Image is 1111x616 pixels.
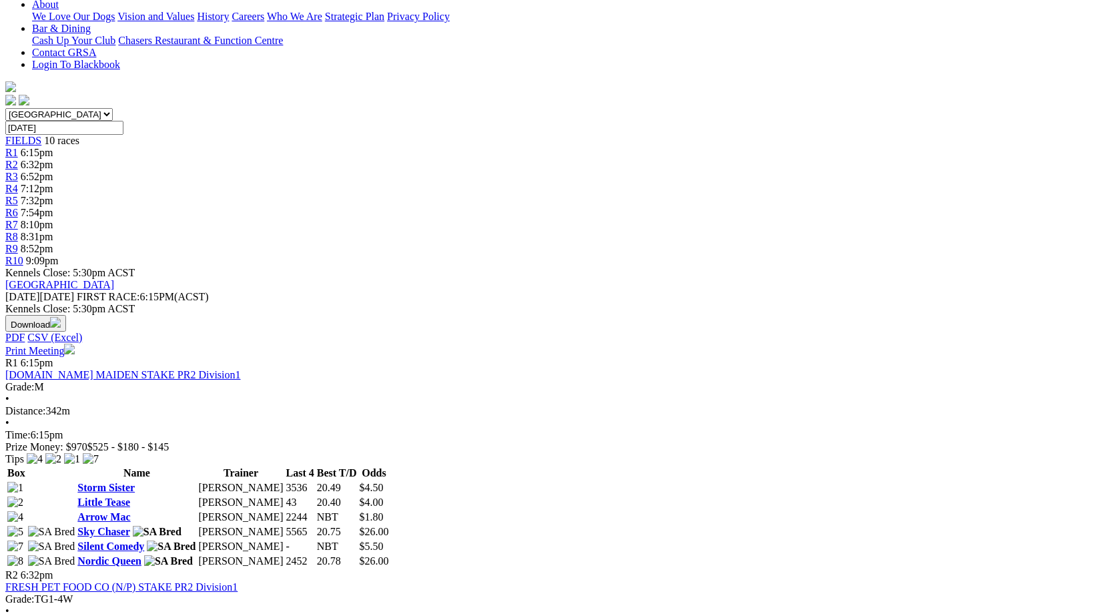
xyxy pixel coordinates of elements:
span: $1.80 [359,511,383,523]
span: Box [7,467,25,479]
a: PDF [5,332,25,343]
td: 5565 [286,525,315,539]
a: FRESH PET FOOD CO (N/P) STAKE PR2 Division1 [5,581,238,593]
img: 8 [7,555,23,567]
span: Time: [5,429,31,440]
a: R4 [5,183,18,194]
button: Download [5,315,66,332]
td: 20.49 [316,481,358,495]
span: 6:15pm [21,357,53,368]
img: SA Bred [28,555,75,567]
td: [PERSON_NAME] [198,496,284,509]
img: 4 [7,511,23,523]
div: M [5,381,1106,393]
td: [PERSON_NAME] [198,511,284,524]
td: NBT [316,540,358,553]
a: History [197,11,229,22]
span: $4.50 [359,482,383,493]
a: R7 [5,219,18,230]
a: [DOMAIN_NAME] MAIDEN STAKE PR2 Division1 [5,369,241,380]
span: 7:32pm [21,195,53,206]
span: 6:52pm [21,171,53,182]
td: 20.75 [316,525,358,539]
a: Cash Up Your Club [32,35,115,46]
span: $4.00 [359,497,383,508]
div: 342m [5,405,1106,417]
a: R9 [5,243,18,254]
td: [PERSON_NAME] [198,481,284,495]
span: 7:12pm [21,183,53,194]
th: Trainer [198,467,284,480]
span: [DATE] [5,291,74,302]
span: R3 [5,171,18,182]
th: Best T/D [316,467,358,480]
img: 5 [7,526,23,538]
td: 3536 [286,481,315,495]
img: 7 [7,541,23,553]
th: Name [77,467,196,480]
a: R8 [5,231,18,242]
a: R5 [5,195,18,206]
div: TG1-4W [5,593,1106,605]
td: - [286,540,315,553]
span: $5.50 [359,541,383,552]
a: Sky Chaser [77,526,129,537]
span: $26.00 [359,526,388,537]
img: download.svg [50,317,61,328]
a: Vision and Values [117,11,194,22]
div: Prize Money: $970 [5,441,1106,453]
td: NBT [316,511,358,524]
span: Grade: [5,381,35,392]
span: 6:32pm [21,569,53,581]
a: R2 [5,159,18,170]
input: Select date [5,121,123,135]
a: Bar & Dining [32,23,91,34]
img: 1 [64,453,80,465]
span: Grade: [5,593,35,605]
td: [PERSON_NAME] [198,540,284,553]
div: About [32,11,1106,23]
td: 2452 [286,555,315,568]
span: 9:09pm [26,255,59,266]
span: R10 [5,255,23,266]
span: 6:15pm [21,147,53,158]
td: [PERSON_NAME] [198,525,284,539]
a: Strategic Plan [325,11,384,22]
td: 20.78 [316,555,358,568]
a: We Love Our Dogs [32,11,115,22]
td: 20.40 [316,496,358,509]
span: FIRST RACE: [77,291,139,302]
span: 8:10pm [21,219,53,230]
a: Who We Are [267,11,322,22]
span: • [5,417,9,428]
a: Privacy Policy [387,11,450,22]
span: $26.00 [359,555,388,567]
span: Tips [5,453,24,465]
img: SA Bred [28,526,75,538]
img: SA Bred [28,541,75,553]
a: Careers [232,11,264,22]
div: Download [5,332,1106,344]
span: Distance: [5,405,45,416]
th: Last 4 [286,467,315,480]
a: R6 [5,207,18,218]
span: • [5,393,9,404]
img: 7 [83,453,99,465]
span: R1 [5,357,18,368]
span: 7:54pm [21,207,53,218]
a: Print Meeting [5,345,75,356]
span: 8:52pm [21,243,53,254]
span: 10 races [44,135,79,146]
a: FIELDS [5,135,41,146]
th: Odds [358,467,389,480]
span: [DATE] [5,291,40,302]
a: Storm Sister [77,482,135,493]
img: 1 [7,482,23,494]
